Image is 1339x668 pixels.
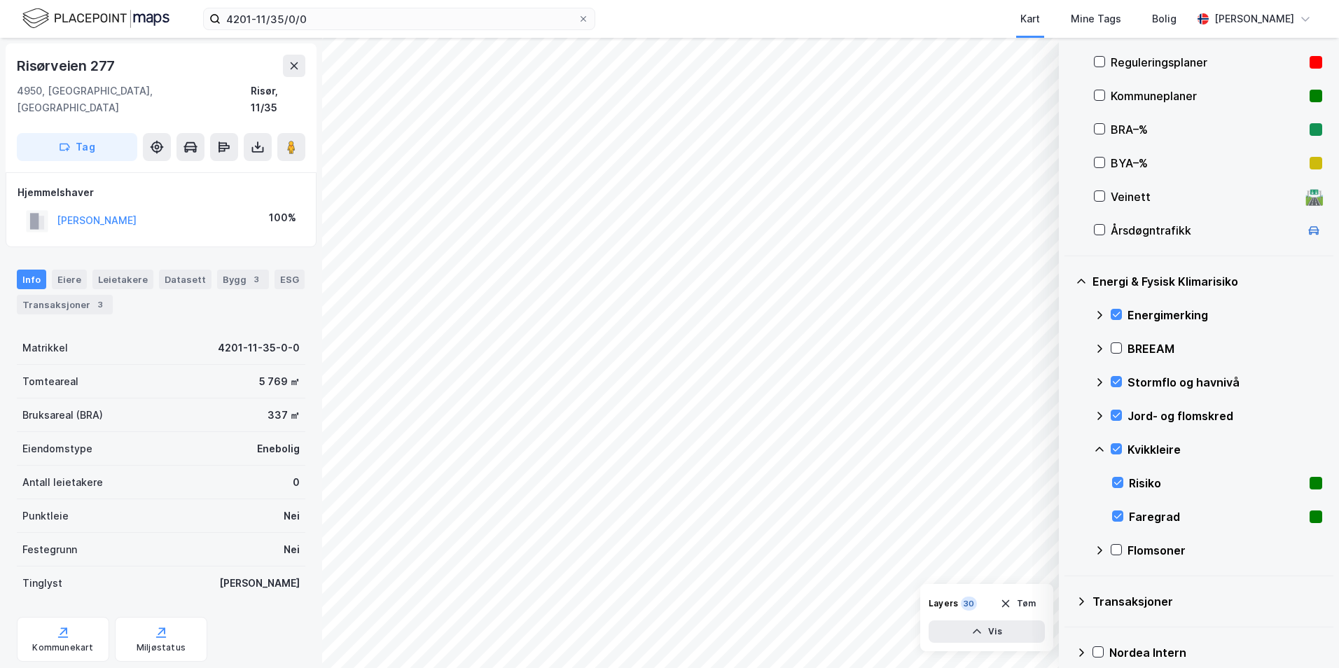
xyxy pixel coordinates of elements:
[1020,11,1040,27] div: Kart
[1128,408,1322,424] div: Jord- og flomskred
[961,597,977,611] div: 30
[1305,188,1324,206] div: 🛣️
[1129,508,1304,525] div: Faregrad
[257,440,300,457] div: Enebolig
[1092,273,1322,290] div: Energi & Fysisk Klimarisiko
[159,270,211,289] div: Datasett
[22,6,169,31] img: logo.f888ab2527a4732fd821a326f86c7f29.svg
[1128,307,1322,323] div: Energimerking
[991,592,1045,615] button: Tøm
[1111,188,1300,205] div: Veinett
[137,642,186,653] div: Miljøstatus
[217,270,269,289] div: Bygg
[284,541,300,558] div: Nei
[93,298,107,312] div: 3
[92,270,153,289] div: Leietakere
[1111,88,1304,104] div: Kommuneplaner
[17,55,118,77] div: Risørveien 277
[268,407,300,424] div: 337 ㎡
[1214,11,1294,27] div: [PERSON_NAME]
[18,184,305,201] div: Hjemmelshaver
[293,474,300,491] div: 0
[275,270,305,289] div: ESG
[1111,222,1300,239] div: Årsdøgntrafikk
[219,575,300,592] div: [PERSON_NAME]
[284,508,300,524] div: Nei
[1128,340,1322,357] div: BREEAM
[1128,441,1322,458] div: Kvikkleire
[1111,54,1304,71] div: Reguleringsplaner
[22,508,69,524] div: Punktleie
[251,83,305,116] div: Risør, 11/35
[1129,475,1304,492] div: Risiko
[929,620,1045,643] button: Vis
[32,642,93,653] div: Kommunekart
[22,440,92,457] div: Eiendomstype
[1092,593,1322,610] div: Transaksjoner
[259,373,300,390] div: 5 769 ㎡
[1071,11,1121,27] div: Mine Tags
[22,407,103,424] div: Bruksareal (BRA)
[22,340,68,356] div: Matrikkel
[269,209,296,226] div: 100%
[17,270,46,289] div: Info
[22,474,103,491] div: Antall leietakere
[22,541,77,558] div: Festegrunn
[1111,121,1304,138] div: BRA–%
[1152,11,1177,27] div: Bolig
[929,598,958,609] div: Layers
[52,270,87,289] div: Eiere
[17,83,251,116] div: 4950, [GEOGRAPHIC_DATA], [GEOGRAPHIC_DATA]
[22,575,62,592] div: Tinglyst
[1269,601,1339,668] iframe: Chat Widget
[1128,542,1322,559] div: Flomsoner
[1109,644,1322,661] div: Nordea Intern
[218,340,300,356] div: 4201-11-35-0-0
[17,295,113,314] div: Transaksjoner
[1128,374,1322,391] div: Stormflo og havnivå
[17,133,137,161] button: Tag
[249,272,263,286] div: 3
[221,8,578,29] input: Søk på adresse, matrikkel, gårdeiere, leietakere eller personer
[1111,155,1304,172] div: BYA–%
[22,373,78,390] div: Tomteareal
